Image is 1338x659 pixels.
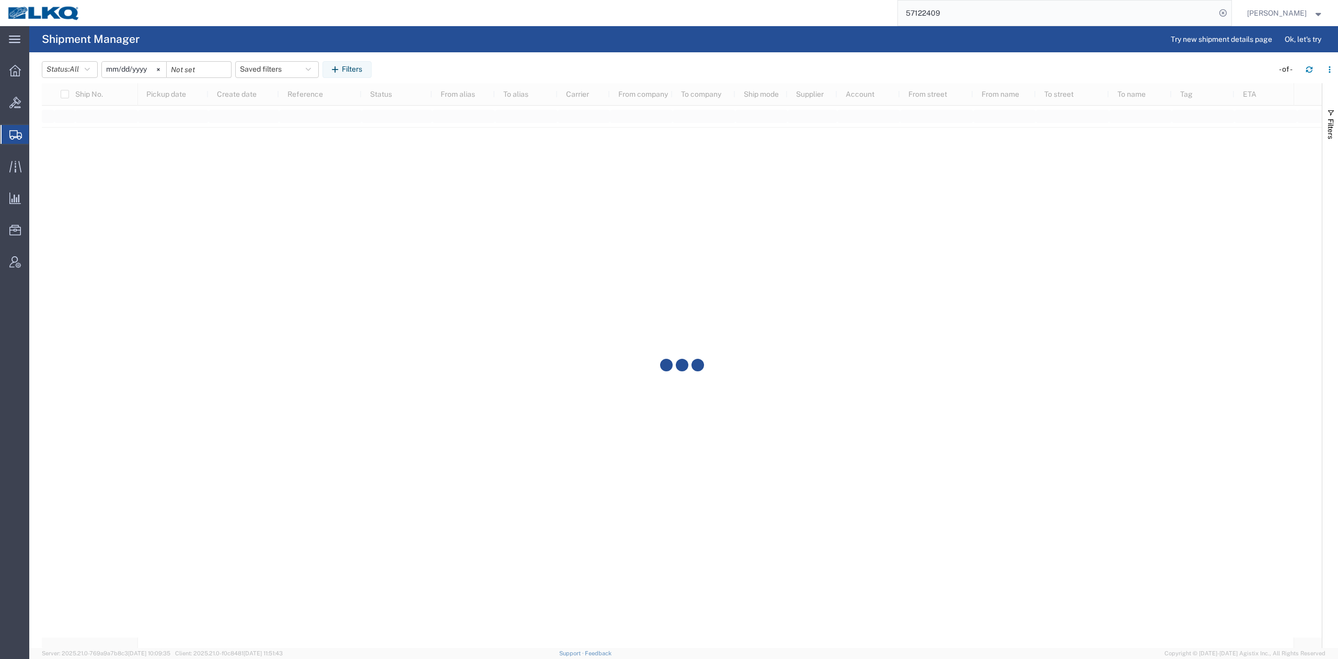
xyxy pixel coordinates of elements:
[175,650,283,656] span: Client: 2025.21.0-f0c8481
[585,650,612,656] a: Feedback
[128,650,170,656] span: [DATE] 10:09:35
[7,5,80,21] img: logo
[102,62,166,77] input: Not set
[42,61,98,78] button: Status:All
[244,650,283,656] span: [DATE] 11:51:43
[167,62,231,77] input: Not set
[1171,34,1272,45] span: Try new shipment details page
[1327,119,1335,139] span: Filters
[1247,7,1324,19] button: [PERSON_NAME]
[1164,649,1325,658] span: Copyright © [DATE]-[DATE] Agistix Inc., All Rights Reserved
[42,650,170,656] span: Server: 2025.21.0-769a9a7b8c3
[1276,31,1330,48] button: Ok, let's try
[235,61,319,78] button: Saved filters
[1247,7,1307,19] span: Matt Harvey
[1279,64,1297,75] div: - of -
[559,650,585,656] a: Support
[322,61,372,78] button: Filters
[42,26,140,52] h4: Shipment Manager
[70,65,79,73] span: All
[898,1,1216,26] input: Search for shipment number, reference number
